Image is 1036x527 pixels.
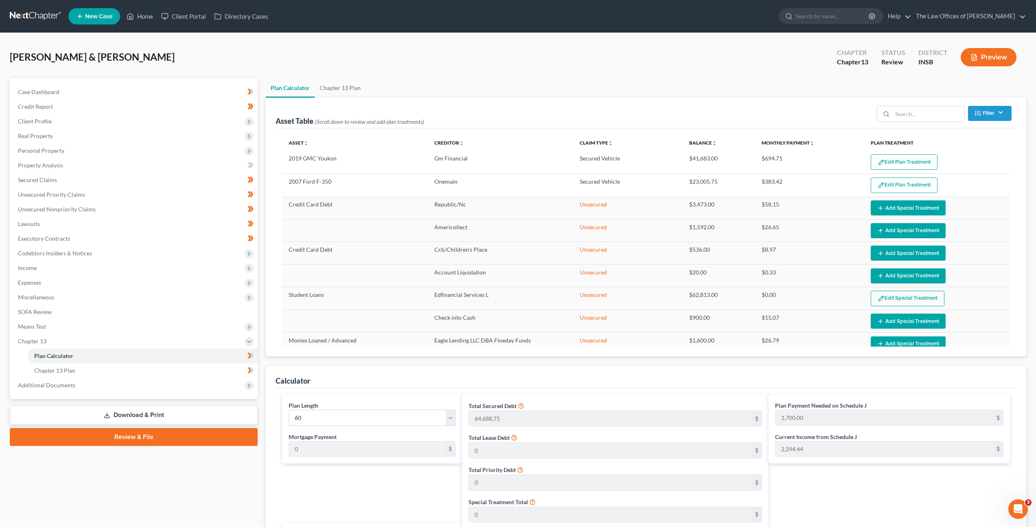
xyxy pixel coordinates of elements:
[428,287,574,310] td: Edfinancial Services L
[683,287,756,310] td: $62,813.00
[755,197,864,219] td: $58.15
[315,118,424,125] span: (Scroll down to review and add plan treatments)
[18,220,40,227] span: Lawsuits
[993,410,1003,426] div: $
[881,48,905,57] div: Status
[289,441,445,457] input: 0.00
[573,220,682,242] td: Unsecured
[683,174,756,197] td: $23,005.75
[871,223,946,238] button: Add Special Treatment
[289,140,309,146] a: Assetunfold_more
[918,57,948,67] div: INSB
[878,295,885,302] img: edit-pencil-c1479a1de80d8dea1e2430c2f745a3c6a07e9d7aa2eeffe225670001d78357a8.svg
[683,242,756,264] td: $536.00
[762,140,815,146] a: Monthly Paymentunfold_more
[752,507,762,523] div: $
[276,376,310,386] div: Calculator
[11,158,258,173] a: Property Analysis
[428,242,574,264] td: Ccb/Children's Place
[434,140,464,146] a: Creditorunfold_more
[282,151,428,174] td: 2019 GMC Youkon
[469,466,516,474] label: Total Priority Debt
[573,264,682,287] td: Unsecured
[304,141,309,146] i: unfold_more
[18,382,75,389] span: Additional Documents
[752,411,762,426] div: $
[18,147,64,154] span: Personal Property
[810,141,815,146] i: unfold_more
[18,132,53,139] span: Real Property
[282,242,428,264] td: Credit Card Debt
[282,197,428,219] td: Credit Card Debt
[18,206,96,213] span: Unsecured Nonpriority Claims
[18,294,54,301] span: Miscellaneous
[775,441,993,457] input: 0.00
[755,264,864,287] td: $0.33
[573,151,682,174] td: Secured Vehicle
[608,141,613,146] i: unfold_more
[123,9,157,24] a: Home
[18,338,46,345] span: Chapter 13
[683,197,756,219] td: $3,473.00
[775,433,857,441] label: Current Income from Schedule J
[315,78,366,98] a: Chapter 13 Plan
[282,333,428,355] td: Monies Loaned / Advanced
[573,333,682,355] td: Unsecured
[573,310,682,332] td: Unsecured
[11,231,258,246] a: Executory Contracts
[884,9,911,24] a: Help
[289,401,318,410] label: Plan Length
[11,85,258,99] a: Case Dashboard
[864,135,1010,151] th: Plan Treatment
[1008,499,1028,519] iframe: Intercom live chat
[428,197,574,219] td: Republic/Nc
[469,443,752,458] input: 0.00
[18,264,37,271] span: Income
[871,336,946,351] button: Add Special Treatment
[871,314,946,329] button: Add Special Treatment
[573,197,682,219] td: Unsecured
[428,151,574,174] td: Gm Financial
[871,200,946,215] button: Add Special Treatment
[469,411,752,426] input: 0.00
[11,187,258,202] a: Unsecured Priority Claims
[795,9,870,24] input: Search by name...
[755,220,864,242] td: $26.65
[445,441,455,457] div: $
[755,151,864,174] td: $694.71
[752,475,762,490] div: $
[683,310,756,332] td: $900.00
[11,217,258,231] a: Lawsuits
[683,151,756,174] td: $41,683.00
[18,279,41,286] span: Expenses
[871,178,937,193] button: Edit Plan Treatment
[34,352,73,359] span: Plan Calculator
[157,9,210,24] a: Client Portal
[428,264,574,287] td: Account Liquidation
[775,401,867,410] label: Plan Payment Needed on Schedule J
[683,220,756,242] td: $1,592.00
[573,174,682,197] td: Secured Vehicle
[968,106,1012,121] button: Filter
[469,498,528,506] label: Special Treatment Total
[34,367,75,374] span: Chapter 13 Plan
[755,310,864,332] td: $15.07
[871,291,944,306] button: Edit Special Treatment
[469,475,752,490] input: 0.00
[18,88,59,95] span: Case Dashboard
[266,78,315,98] a: Plan Calculator
[961,48,1016,66] button: Preview
[683,333,756,355] td: $1,600.00
[18,323,46,330] span: Means Test
[871,268,946,283] button: Add Special Treatment
[469,433,510,442] label: Total Lease Debt
[837,57,868,67] div: Chapter
[11,305,258,319] a: SOFA Review
[912,9,1026,24] a: The Law Offices of [PERSON_NAME]
[28,363,258,378] a: Chapter 13 Plan
[18,191,85,198] span: Unsecured Priority Claims
[683,264,756,287] td: $20.00
[210,9,272,24] a: Directory Cases
[28,349,258,363] a: Plan Calculator
[289,433,337,441] label: Mortgage Payment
